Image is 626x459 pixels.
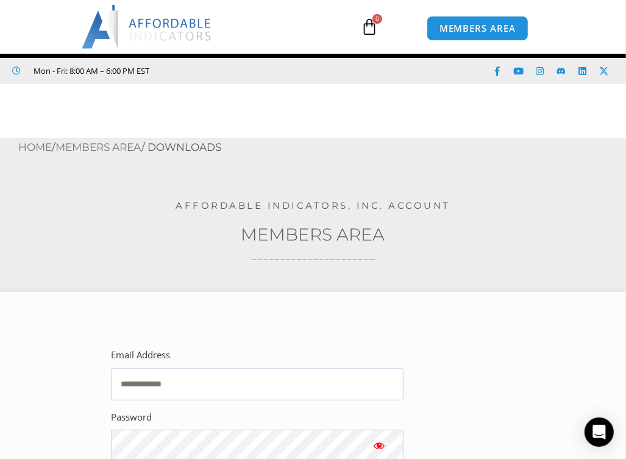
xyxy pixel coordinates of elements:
[156,65,339,77] iframe: Customer reviews powered by Trustpilot
[439,24,516,33] span: MEMBERS AREA
[585,417,614,447] div: Open Intercom Messenger
[18,138,626,157] nav: Breadcrumb
[111,409,152,426] label: Password
[82,5,213,49] img: LogoAI | Affordable Indicators – NinjaTrader
[372,14,382,24] span: 0
[31,63,150,78] span: Mon - Fri: 8:00 AM – 6:00 PM EST
[176,200,450,211] a: Affordable Indicators, Inc. Account
[111,347,170,364] label: Email Address
[55,141,141,153] a: Members Area
[343,9,396,45] a: 0
[427,16,528,41] a: MEMBERS AREA
[18,141,52,153] a: Home
[241,224,385,245] a: Members Area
